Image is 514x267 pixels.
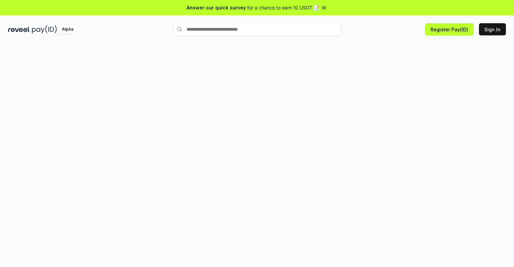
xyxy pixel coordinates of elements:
[425,23,474,35] button: Register Pay(ID)
[247,4,319,11] span: for a chance to earn 10 USDT 📝
[187,4,246,11] span: Answer our quick survey
[8,25,31,34] img: reveel_dark
[58,25,77,34] div: Alpha
[32,25,57,34] img: pay_id
[479,23,506,35] button: Sign In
